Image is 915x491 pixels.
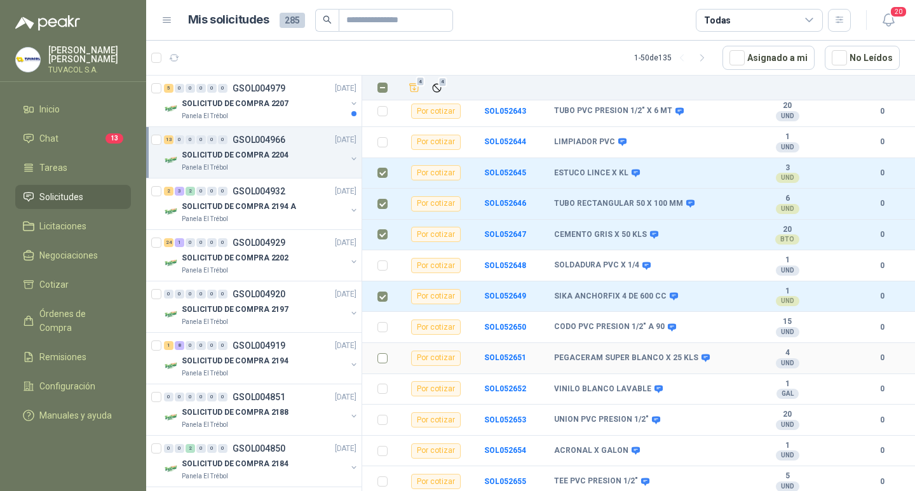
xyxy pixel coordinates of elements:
div: UND [776,296,799,306]
div: Por cotizar [411,412,461,427]
b: 0 [864,260,900,272]
b: CODO PVC PRESION 1/2" A 90 [554,322,665,332]
b: 0 [864,198,900,210]
b: SOL052653 [484,415,526,424]
div: 0 [175,290,184,299]
b: SOLDADURA PVC X 1/4 [554,260,639,271]
span: 285 [280,13,305,28]
b: 20 [743,101,831,111]
div: 0 [186,238,195,247]
span: Negociaciones [39,248,98,262]
b: CEMENTO GRIS X 50 KLS [554,230,647,240]
div: 0 [218,290,227,299]
div: 8 [175,341,184,350]
a: 2 3 2 0 0 0 GSOL004932[DATE] Company LogoSOLICITUD DE COMPRA 2194 APanela El Trébol [164,184,359,224]
span: Chat [39,131,58,145]
div: 0 [218,84,227,93]
p: Panela El Trébol [182,266,228,276]
b: SOL052644 [484,137,526,146]
div: Por cotizar [411,351,461,366]
p: SOLICITUD DE COMPRA 2184 [182,458,288,470]
div: 0 [218,187,227,196]
span: Licitaciones [39,219,86,233]
b: 15 [743,317,831,327]
p: SOLICITUD DE COMPRA 2197 [182,304,288,316]
div: 24 [164,238,173,247]
p: Panela El Trébol [182,214,228,224]
p: Panela El Trébol [182,111,228,121]
img: Company Logo [164,307,179,322]
p: [DATE] [335,340,356,352]
b: 3 [743,163,831,173]
b: PEGACERAM SUPER BLANCO X 25 KLS [554,353,698,363]
a: SOL052649 [484,292,526,300]
b: 1 [743,286,831,297]
div: 1 - 50 de 135 [634,48,712,68]
div: 0 [186,84,195,93]
b: SOL052646 [484,199,526,208]
div: 0 [175,84,184,93]
img: Company Logo [164,255,179,271]
div: 0 [196,84,206,93]
a: SOL052648 [484,261,526,270]
div: Por cotizar [411,319,461,335]
img: Company Logo [164,461,179,476]
div: Por cotizar [411,443,461,459]
div: 0 [196,135,206,144]
button: Añadir [405,79,423,97]
div: 0 [196,393,206,401]
a: SOL052647 [484,230,526,239]
div: GAL [776,389,799,399]
div: 0 [218,135,227,144]
div: UND [776,266,799,276]
div: UND [776,173,799,183]
a: SOL052652 [484,384,526,393]
div: 0 [207,393,217,401]
div: Por cotizar [411,381,461,396]
a: Manuales y ayuda [15,403,131,427]
button: Asignado a mi [722,46,815,70]
span: 13 [105,133,123,144]
span: 20 [890,6,907,18]
div: UND [776,142,799,152]
a: 0 0 0 0 0 0 GSOL004920[DATE] Company LogoSOLICITUD DE COMPRA 2197Panela El Trébol [164,286,359,327]
p: SOLICITUD DE COMPRA 2202 [182,252,288,264]
div: UND [776,450,799,461]
b: LIMPIADOR PVC [554,137,615,147]
b: ACRONAL X GALON [554,446,628,456]
p: SOLICITUD DE COMPRA 2188 [182,407,288,419]
img: Company Logo [164,358,179,373]
span: Tareas [39,161,67,175]
div: 0 [196,444,206,453]
b: SOL052643 [484,107,526,116]
div: UND [776,111,799,121]
button: 20 [877,9,900,32]
img: Company Logo [164,101,179,116]
b: 0 [864,414,900,426]
a: Remisiones [15,345,131,369]
div: Todas [704,13,731,27]
button: No Leídos [825,46,900,70]
p: [PERSON_NAME] [PERSON_NAME] [48,46,131,64]
div: 0 [207,444,217,453]
p: [DATE] [335,134,356,146]
span: Órdenes de Compra [39,307,119,335]
b: 5 [743,471,831,481]
p: [DATE] [335,83,356,95]
div: Por cotizar [411,104,461,119]
div: 3 [175,187,184,196]
b: VINILO BLANCO LAVABLE [554,384,651,394]
img: Logo peakr [15,15,80,30]
div: UND [776,358,799,368]
a: SOL052651 [484,353,526,362]
div: BTO [775,234,799,245]
p: SOLICITUD DE COMPRA 2207 [182,98,288,110]
div: 2 [186,444,195,453]
p: SOLICITUD DE COMPRA 2194 [182,355,288,367]
div: 2 [186,187,195,196]
p: GSOL004919 [233,341,285,350]
b: 0 [864,167,900,179]
span: 4 [438,77,447,87]
div: Por cotizar [411,258,461,273]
